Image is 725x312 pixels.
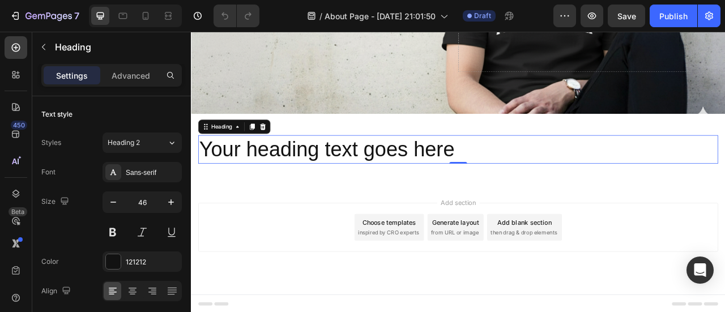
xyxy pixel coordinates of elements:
div: Heading [23,116,54,126]
h2: Your heading text goes here [9,131,671,168]
div: Add blank section [390,236,459,248]
div: Size [41,194,71,210]
button: Publish [650,5,697,27]
div: Generate layout [307,236,366,248]
button: Heading 2 [103,133,182,153]
p: Settings [56,70,88,82]
p: Heading [55,40,177,54]
span: About Page - [DATE] 21:01:50 [325,10,436,22]
div: 121212 [126,257,179,267]
div: Open Intercom Messenger [686,257,714,284]
span: Heading 2 [108,138,140,148]
p: Advanced [112,70,150,82]
span: / [319,10,322,22]
button: 7 [5,5,84,27]
span: Save [617,11,636,21]
div: 450 [11,121,27,130]
div: Publish [659,10,688,22]
span: inspired by CRO experts [212,250,290,260]
span: Draft [474,11,491,21]
div: Sans-serif [126,168,179,178]
div: Text style [41,109,72,119]
div: Styles [41,138,61,148]
span: Add section [313,211,367,223]
div: Color [41,257,59,267]
div: Beta [8,207,27,216]
div: Align [41,284,73,299]
button: Save [608,5,645,27]
div: Undo/Redo [214,5,259,27]
div: Font [41,167,56,177]
div: Choose templates [218,236,287,248]
span: then drag & drop elements [381,250,466,260]
span: from URL or image [305,250,366,260]
p: 7 [74,9,79,23]
iframe: Design area [191,32,725,312]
